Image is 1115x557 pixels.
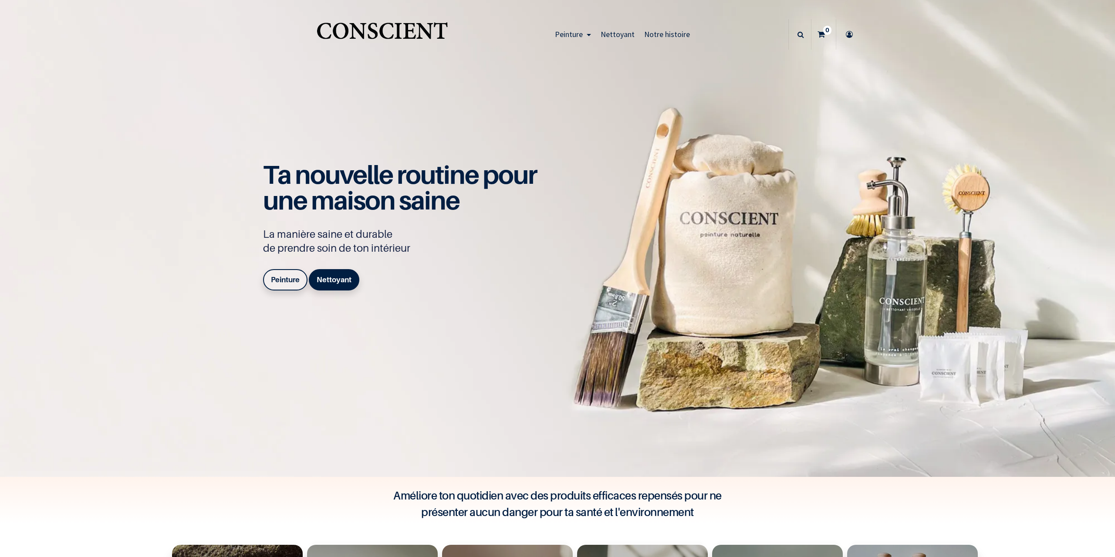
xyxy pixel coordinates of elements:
[315,17,449,52] a: Logo of Conscient
[317,275,351,284] b: Nettoyant
[823,26,831,34] sup: 0
[555,29,583,39] span: Peinture
[383,487,732,520] h4: Améliore ton quotidien avec des produits efficaces repensés pour ne présenter aucun danger pour t...
[601,29,635,39] span: Nettoyant
[271,275,300,284] b: Peinture
[644,29,690,39] span: Notre histoire
[315,17,449,52] img: Conscient
[550,19,596,50] a: Peinture
[263,159,537,216] span: Ta nouvelle routine pour une maison saine
[263,269,307,290] a: Peinture
[309,269,359,290] a: Nettoyant
[1070,501,1111,542] iframe: Tidio Chat
[811,19,836,50] a: 0
[263,227,546,255] p: La manière saine et durable de prendre soin de ton intérieur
